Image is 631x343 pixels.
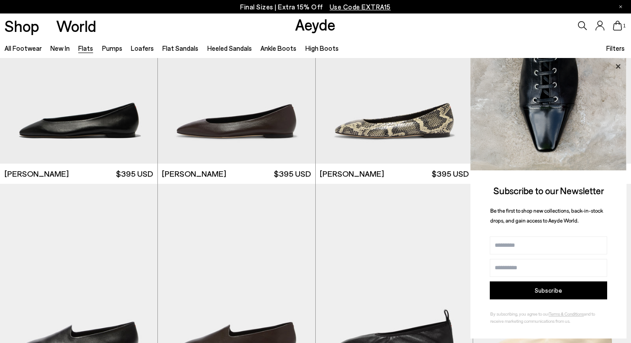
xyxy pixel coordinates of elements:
[613,21,622,31] a: 1
[116,168,153,179] span: $395 USD
[4,44,42,52] a: All Footwear
[4,168,69,179] span: [PERSON_NAME]
[622,23,627,28] span: 1
[50,44,70,52] a: New In
[490,207,603,224] span: Be the first to shop new collections, back-in-stock drops, and gain access to Aeyde World.
[102,44,122,52] a: Pumps
[549,311,584,316] a: Terms & Conditions
[131,44,154,52] a: Loafers
[305,44,339,52] a: High Boots
[162,44,198,52] a: Flat Sandals
[470,58,627,170] img: ca3f721fb6ff708a270709c41d776025.jpg
[158,164,315,184] a: [PERSON_NAME] $395 USD
[260,44,296,52] a: Ankle Boots
[490,281,607,299] button: Subscribe
[606,44,625,52] span: Filters
[162,168,226,179] span: [PERSON_NAME]
[295,15,336,34] a: Aeyde
[493,185,604,196] span: Subscribe to our Newsletter
[4,18,39,34] a: Shop
[330,3,391,11] span: Navigate to /collections/ss25-final-sizes
[316,164,473,184] a: [PERSON_NAME] $395 USD
[274,168,311,179] span: $395 USD
[207,44,252,52] a: Heeled Sandals
[490,311,549,316] span: By subscribing, you agree to our
[78,44,93,52] a: Flats
[240,1,391,13] p: Final Sizes | Extra 15% Off
[432,168,469,179] span: $395 USD
[320,168,384,179] span: [PERSON_NAME]
[56,18,96,34] a: World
